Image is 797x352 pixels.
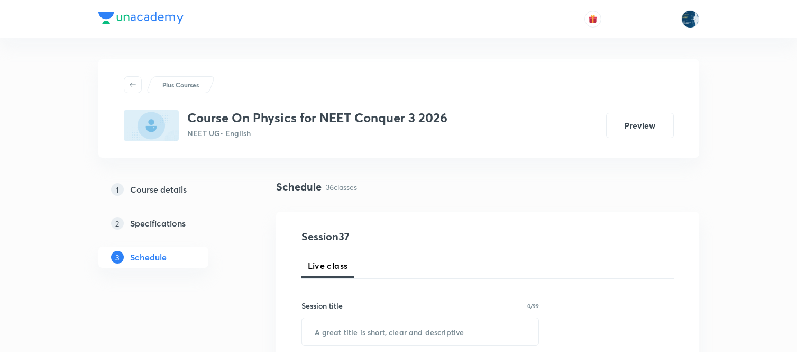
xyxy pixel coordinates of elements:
[527,303,539,309] p: 0/99
[124,110,179,141] img: D37E2BF8-134D-495C-BC50-5E83464639CC_plus.png
[302,318,539,345] input: A great title is short, clear and descriptive
[111,251,124,264] p: 3
[111,217,124,230] p: 2
[187,128,447,139] p: NEET UG • English
[681,10,699,28] img: Lokeshwar Chiluveru
[98,213,242,234] a: 2Specifications
[276,179,322,195] h4: Schedule
[584,11,601,28] button: avatar
[301,300,343,311] h6: Session title
[301,229,494,245] h4: Session 37
[588,14,598,24] img: avatar
[98,12,184,24] img: Company Logo
[98,12,184,27] a: Company Logo
[187,110,447,125] h3: Course On Physics for NEET Conquer 3 2026
[130,217,186,230] h5: Specifications
[111,183,124,196] p: 1
[98,179,242,200] a: 1Course details
[130,251,167,264] h5: Schedule
[162,80,199,89] p: Plus Courses
[326,182,357,193] p: 36 classes
[308,259,348,272] span: Live class
[130,183,187,196] h5: Course details
[606,113,674,138] button: Preview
